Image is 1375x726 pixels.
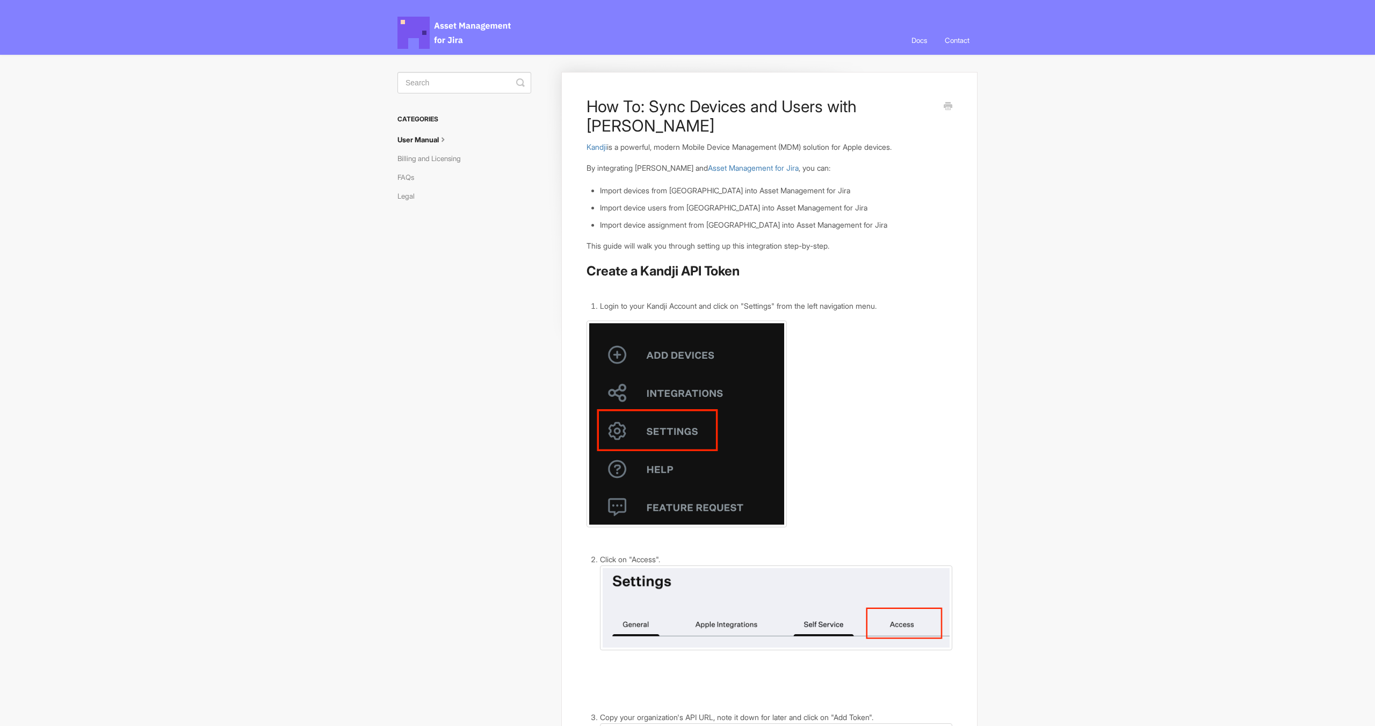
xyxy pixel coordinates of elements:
p: By integrating [PERSON_NAME] and , you can: [587,162,952,174]
a: Contact [937,26,978,55]
input: Search [397,72,531,93]
h3: Categories [397,110,531,129]
p: This guide will walk you through setting up this integration step-by-step. [587,240,952,252]
p: Copy your organization's API URL, note it down for later and click on "Add Token". [600,712,952,723]
p: Click on "Access". [600,554,952,565]
li: Import devices from [GEOGRAPHIC_DATA] into Asset Management for Jira [600,185,952,197]
h1: How To: Sync Devices and Users with [PERSON_NAME] [587,97,936,135]
a: Kandji [587,142,607,151]
li: Import device users from [GEOGRAPHIC_DATA] into Asset Management for Jira [600,202,952,214]
a: Asset Management for Jira [708,163,799,172]
a: Billing and Licensing [397,150,469,167]
a: User Manual [397,131,457,148]
li: Import device assignment from [GEOGRAPHIC_DATA] into Asset Management for Jira [600,219,952,231]
a: Docs [903,26,935,55]
a: FAQs [397,169,422,186]
a: Print this Article [944,101,952,113]
span: Asset Management for Jira Docs [397,17,512,49]
li: Login to your Kandji Account and click on "Settings" from the left navigation menu. [600,300,952,312]
p: is a powerful, modern Mobile Device Management (MDM) solution for Apple devices. [587,141,952,153]
img: file-KxSuUjl0Qb.png [600,565,952,650]
a: Legal [397,187,423,205]
img: file-n9YzusvzHA.png [587,321,787,527]
h2: Create a Kandji API Token [587,263,952,280]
